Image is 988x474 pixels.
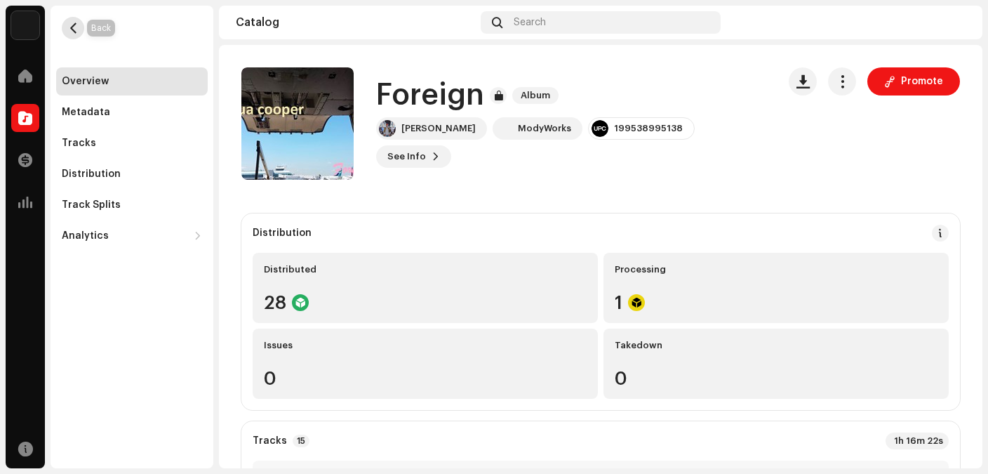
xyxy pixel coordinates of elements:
div: Metadata [62,107,110,118]
div: Analytics [62,230,109,242]
div: Tracks [62,138,96,149]
div: Issues [264,340,587,351]
div: Catalog [236,17,475,28]
re-m-nav-item: Tracks [56,129,208,157]
button: See Info [376,145,451,168]
button: Promote [867,67,960,96]
re-m-nav-item: Overview [56,67,208,96]
img: ac43fe83-672e-4eed-bb69-01ac8938cac6 [495,120,512,137]
div: Processing [615,264,937,275]
strong: Tracks [253,435,287,447]
span: Promote [901,67,943,96]
img: ae092520-180b-4f7c-b02d-a8b0c132bb58 [943,11,966,34]
re-m-nav-item: Distribution [56,160,208,188]
h1: Foreign [376,79,484,112]
div: [PERSON_NAME] [401,123,476,134]
div: 1h 16m 22s [886,433,949,449]
img: b706ca81-c278-41e2-81cd-ae21c37359cb [379,120,396,137]
span: See Info [387,143,426,171]
re-m-nav-dropdown: Analytics [56,222,208,250]
div: 199538995138 [614,123,683,134]
re-m-nav-item: Track Splits [56,191,208,219]
div: Distribution [253,228,312,239]
re-m-nav-item: Metadata [56,98,208,126]
div: Takedown [615,340,937,351]
span: Search [514,17,546,28]
img: acab2465-393a-471f-9647-fa4d43662784 [11,11,39,39]
div: ModyWorks [518,123,571,134]
div: Distribution [62,169,121,180]
div: Overview [62,76,109,87]
div: Distributed [264,264,587,275]
span: Album [512,87,559,104]
p-badge: 15 [293,435,309,447]
div: Track Splits [62,199,121,211]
